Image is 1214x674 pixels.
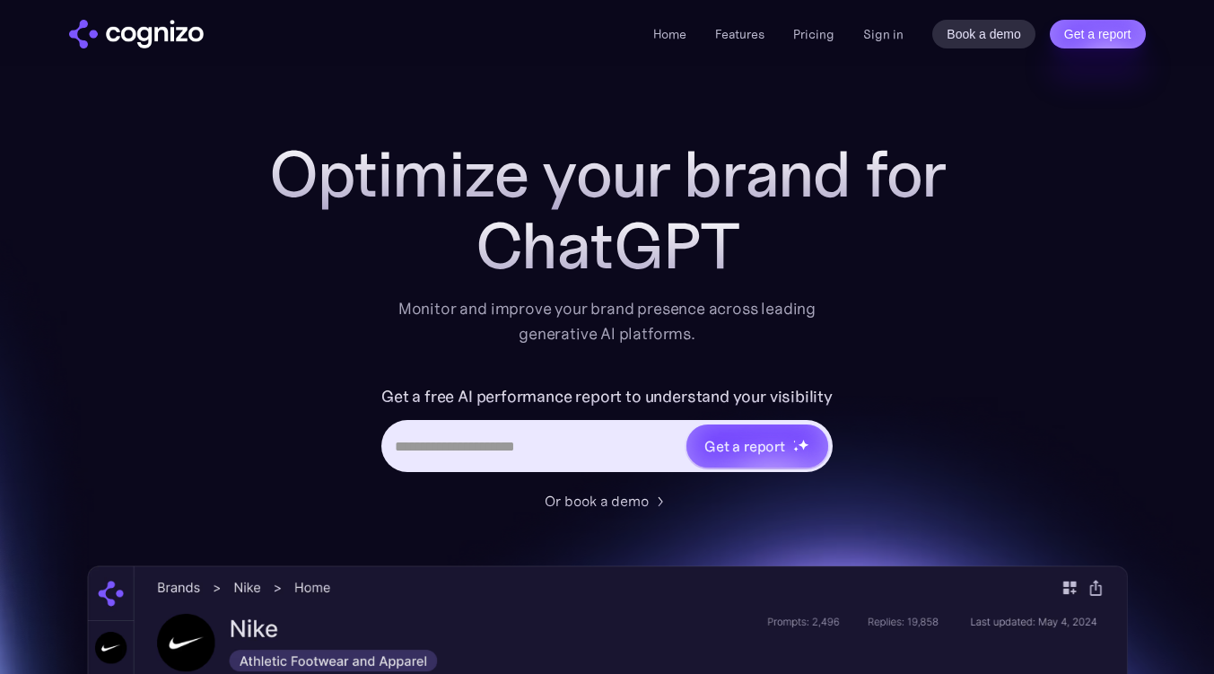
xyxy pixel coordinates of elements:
[545,490,649,512] div: Or book a demo
[798,439,809,451] img: star
[381,382,833,411] label: Get a free AI performance report to understand your visibility
[704,435,785,457] div: Get a report
[863,23,904,45] a: Sign in
[69,20,204,48] img: cognizo logo
[387,296,828,346] div: Monitor and improve your brand presence across leading generative AI platforms.
[545,490,670,512] a: Or book a demo
[715,26,764,42] a: Features
[249,210,966,282] div: ChatGPT
[932,20,1035,48] a: Book a demo
[1050,20,1146,48] a: Get a report
[793,440,796,442] img: star
[653,26,686,42] a: Home
[793,446,799,452] img: star
[69,20,204,48] a: home
[685,423,830,469] a: Get a reportstarstarstar
[249,138,966,210] h1: Optimize your brand for
[381,382,833,481] form: Hero URL Input Form
[793,26,834,42] a: Pricing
